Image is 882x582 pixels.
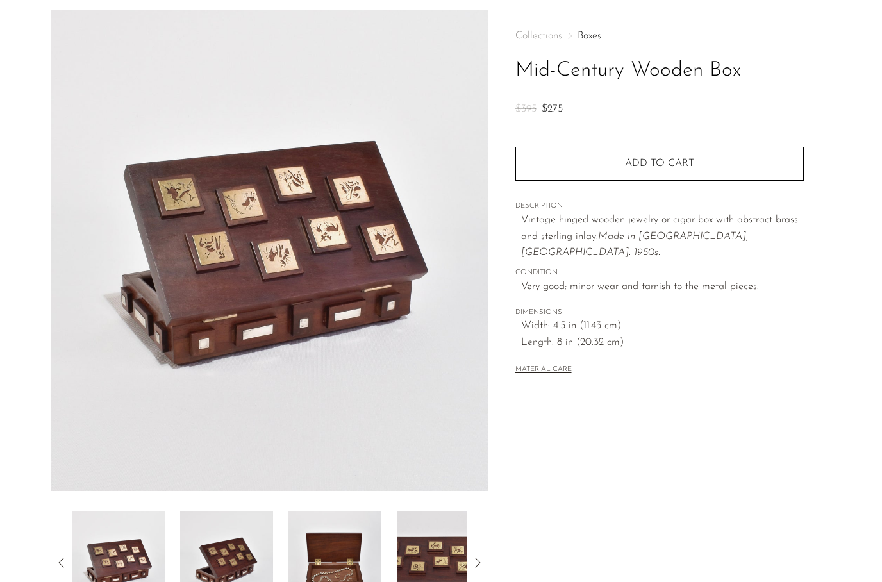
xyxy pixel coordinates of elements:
nav: Breadcrumbs [515,31,804,41]
p: Vintage hinged wooden jewelry or cigar box with abstract brass and sterling inlay. [521,212,804,262]
span: Add to cart [625,158,694,169]
button: MATERIAL CARE [515,365,572,375]
span: $395 [515,104,537,114]
span: DESCRIPTION [515,201,804,212]
span: $275 [542,104,563,114]
span: DIMENSIONS [515,307,804,319]
img: Mid-Century Wooden Box [51,10,488,491]
button: Add to cart [515,147,804,180]
span: Very good; minor wear and tarnish to the metal pieces. [521,279,804,295]
span: Width: 4.5 in (11.43 cm) [521,318,804,335]
span: CONDITION [515,267,804,279]
em: Made in [GEOGRAPHIC_DATA], [GEOGRAPHIC_DATA]. 1950s. [521,231,748,258]
a: Boxes [578,31,601,41]
span: Collections [515,31,562,41]
span: Length: 8 in (20.32 cm) [521,335,804,351]
h1: Mid-Century Wooden Box [515,54,804,87]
